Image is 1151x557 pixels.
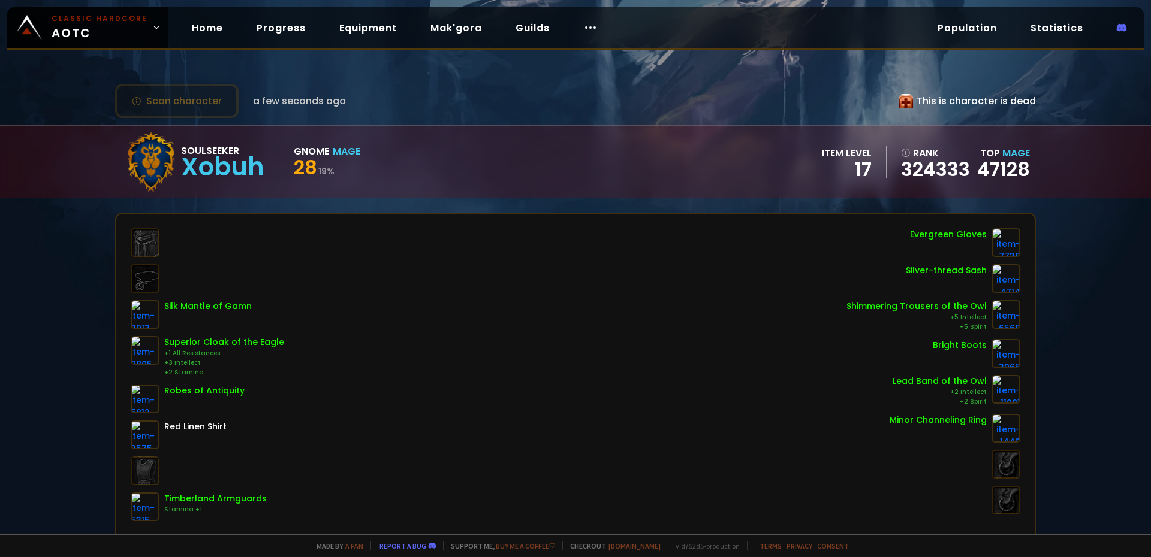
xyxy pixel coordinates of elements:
[181,158,264,176] div: Xobuh
[421,16,492,40] a: Mak'gora
[822,161,872,178] div: 17
[164,420,227,433] div: Red Linen Shirt
[115,84,239,118] button: Scan character
[506,16,559,40] a: Guilds
[7,7,168,48] a: Classic HardcoreAOTC
[164,492,267,505] div: Timberland Armguards
[992,300,1020,329] img: item-6568
[294,144,329,159] div: Gnome
[893,375,987,388] div: Lead Band of the Owl
[52,13,147,24] small: Classic Hardcore
[901,161,970,178] a: 324333
[906,264,987,277] div: Silver-thread Sash
[379,541,426,550] a: Report a bug
[52,13,147,42] span: AOTC
[992,414,1020,443] img: item-1449
[928,16,1007,40] a: Population
[182,16,233,40] a: Home
[933,339,987,352] div: Bright Boots
[164,336,284,349] div: Superior Cloak of the Eagle
[443,541,555,550] span: Support me,
[345,541,363,550] a: a fan
[164,505,267,514] div: Stamina +1
[164,300,252,313] div: Silk Mantle of Gamn
[893,388,987,397] div: +2 Intellect
[992,375,1020,404] img: item-11981
[131,492,159,521] img: item-5315
[890,414,987,426] div: Minor Channeling Ring
[846,322,987,332] div: +5 Spirit
[131,336,159,365] img: item-9805
[562,541,661,550] span: Checkout
[247,16,315,40] a: Progress
[164,385,245,397] div: Robes of Antiquity
[181,143,264,158] div: Soulseeker
[131,420,159,449] img: item-2575
[846,300,987,313] div: Shimmering Trousers of the Owl
[608,541,661,550] a: [DOMAIN_NAME]
[992,264,1020,293] img: item-4714
[893,397,987,407] div: +2 Spirit
[910,228,987,241] div: Evergreen Gloves
[309,541,363,550] span: Made by
[668,541,740,550] span: v. d752d5 - production
[1002,146,1030,160] span: Mage
[131,385,159,413] img: item-5812
[164,358,284,368] div: +3 Intellect
[496,541,555,550] a: Buy me a coffee
[822,146,872,161] div: item level
[164,368,284,377] div: +2 Stamina
[992,339,1020,368] img: item-3065
[330,16,406,40] a: Equipment
[901,146,970,161] div: rank
[977,156,1030,183] a: 47128
[253,93,346,108] span: a few seconds ago
[817,541,849,550] a: Consent
[846,313,987,322] div: +5 Intellect
[760,541,782,550] a: Terms
[1021,16,1093,40] a: Statistics
[164,349,284,358] div: +1 All Resistances
[977,146,1030,161] div: Top
[131,300,159,329] img: item-2913
[992,228,1020,257] img: item-7738
[294,154,317,181] span: 28
[318,165,335,177] small: 19 %
[899,93,1036,108] div: This is character is dead
[333,144,360,159] div: Mage
[787,541,812,550] a: Privacy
